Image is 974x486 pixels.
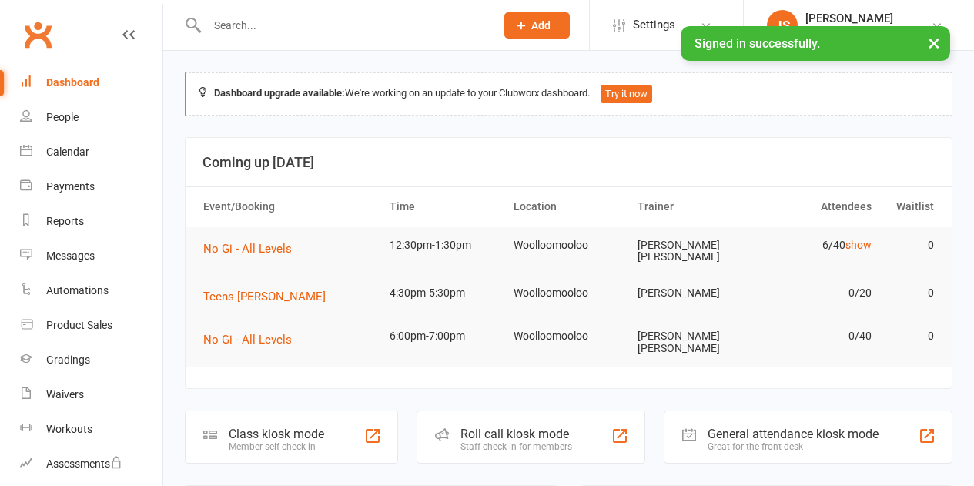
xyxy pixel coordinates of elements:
[631,275,755,311] td: [PERSON_NAME]
[20,412,162,447] a: Workouts
[20,239,162,273] a: Messages
[46,111,79,123] div: People
[20,273,162,308] a: Automations
[20,308,162,343] a: Product Sales
[755,187,879,226] th: Attendees
[46,388,84,401] div: Waivers
[185,72,952,116] div: We're working on an update to your Clubworx dashboard.
[601,85,652,103] button: Try it now
[46,458,122,470] div: Assessments
[507,227,631,263] td: Woolloomooloo
[46,250,95,262] div: Messages
[20,169,162,204] a: Payments
[20,135,162,169] a: Calendar
[383,318,507,354] td: 6:00pm-7:00pm
[46,180,95,193] div: Payments
[920,26,948,59] button: ×
[203,330,303,349] button: No Gi - All Levels
[46,423,92,435] div: Workouts
[383,227,507,263] td: 12:30pm-1:30pm
[845,239,872,251] a: show
[507,187,631,226] th: Location
[202,15,485,36] input: Search...
[507,318,631,354] td: Woolloomooloo
[631,227,755,276] td: [PERSON_NAME] [PERSON_NAME]
[214,87,345,99] strong: Dashboard upgrade available:
[46,319,112,331] div: Product Sales
[383,187,507,226] th: Time
[805,25,893,39] div: Higher Jiu Jitsu
[46,76,99,89] div: Dashboard
[20,377,162,412] a: Waivers
[460,427,572,441] div: Roll call kiosk mode
[631,318,755,367] td: [PERSON_NAME] [PERSON_NAME]
[755,227,879,263] td: 6/40
[708,441,879,452] div: Great for the front desk
[708,427,879,441] div: General attendance kiosk mode
[18,15,57,54] a: Clubworx
[879,275,941,311] td: 0
[20,204,162,239] a: Reports
[460,441,572,452] div: Staff check-in for members
[46,284,109,297] div: Automations
[20,65,162,100] a: Dashboard
[20,100,162,135] a: People
[879,318,941,354] td: 0
[203,240,303,258] button: No Gi - All Levels
[229,427,324,441] div: Class kiosk mode
[203,242,292,256] span: No Gi - All Levels
[20,447,162,481] a: Assessments
[203,333,292,347] span: No Gi - All Levels
[46,215,84,227] div: Reports
[507,275,631,311] td: Woolloomooloo
[202,155,935,170] h3: Coming up [DATE]
[196,187,383,226] th: Event/Booking
[879,227,941,263] td: 0
[755,275,879,311] td: 0/20
[805,12,893,25] div: [PERSON_NAME]
[631,187,755,226] th: Trainer
[695,36,820,51] span: Signed in successfully.
[767,10,798,41] div: JS
[531,19,551,32] span: Add
[203,290,326,303] span: Teens [PERSON_NAME]
[383,275,507,311] td: 4:30pm-5:30pm
[46,354,90,366] div: Gradings
[879,187,941,226] th: Waitlist
[633,8,675,42] span: Settings
[203,287,336,306] button: Teens [PERSON_NAME]
[755,318,879,354] td: 0/40
[504,12,570,39] button: Add
[229,441,324,452] div: Member self check-in
[20,343,162,377] a: Gradings
[46,146,89,158] div: Calendar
